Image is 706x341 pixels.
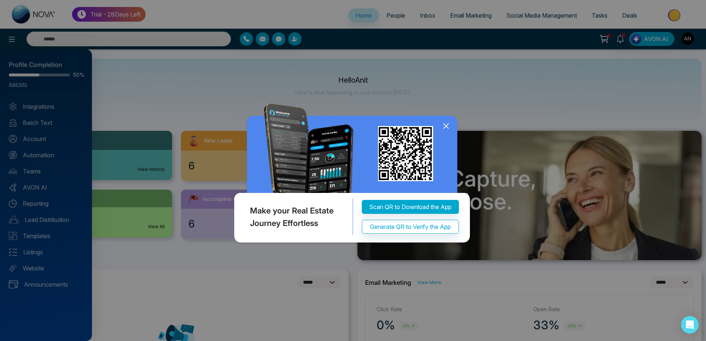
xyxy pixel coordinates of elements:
button: Generate QR to Verify the App [362,220,459,234]
img: qr_for_download_app.png [378,126,433,181]
div: Make your Real Estate Journey Effortless [232,199,353,236]
button: Scan QR to Download the App [362,200,459,214]
img: QRModal [232,103,474,246]
div: Open Intercom Messenger [681,316,699,334]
